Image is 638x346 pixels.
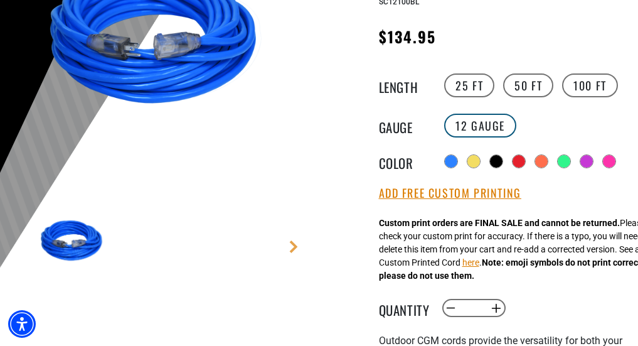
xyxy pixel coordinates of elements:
[444,114,516,138] label: 12 Gauge
[379,187,521,200] button: Add Free Custom Printing
[444,73,494,97] label: 25 FT
[379,153,442,170] legend: Color
[503,73,553,97] label: 50 FT
[37,205,110,278] img: Blue
[287,241,300,253] a: Next
[8,310,36,338] div: Accessibility Menu
[462,256,479,269] button: here
[562,73,618,97] label: 100 FT
[379,117,442,134] legend: Gauge
[379,77,442,94] legend: Length
[379,218,620,228] strong: Custom print orders are FINAL SALE and cannot be returned.
[379,25,437,48] span: $134.95
[379,300,442,316] label: Quantity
